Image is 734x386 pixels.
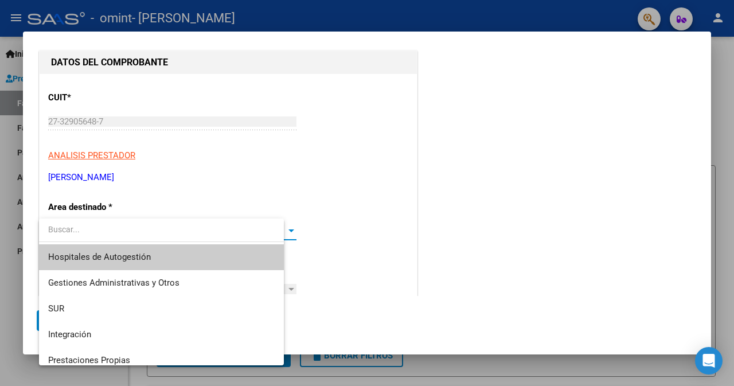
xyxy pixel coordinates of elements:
span: Hospitales de Autogestión [48,252,151,262]
span: SUR [48,303,64,314]
input: dropdown search [39,217,284,241]
span: Prestaciones Propias [48,355,130,365]
span: Integración [48,329,91,340]
div: Open Intercom Messenger [695,347,723,375]
span: Gestiones Administrativas y Otros [48,278,179,288]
